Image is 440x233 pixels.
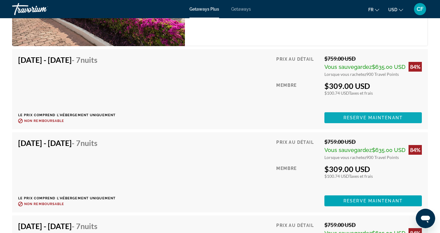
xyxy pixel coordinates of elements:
span: nuits [80,221,97,231]
div: $100.74 USD [324,90,422,96]
span: USD [388,7,397,12]
a: Travorium [12,1,73,17]
h4: [DATE] - [DATE] [18,221,111,231]
div: 84% [409,62,422,72]
p: Le prix comprend l'hébergement uniquement [18,113,116,117]
a: Getaways Plus [189,7,219,12]
span: Taxes et frais [349,174,373,179]
div: 84% [409,145,422,155]
div: Membre [276,81,320,108]
div: $309.00 USD [324,164,422,174]
p: Le prix comprend l'hébergement uniquement [18,196,116,200]
button: Change language [368,5,379,14]
span: Reserve maintenant [343,198,403,203]
h4: [DATE] - [DATE] [18,138,111,147]
div: $759.00 USD [324,55,422,62]
span: Non remboursable [24,119,64,123]
span: Non remboursable [24,202,64,206]
div: Membre [276,164,320,191]
span: 900 Travel Points [366,72,399,77]
span: - 7 [72,221,97,231]
div: $759.00 USD [324,138,422,145]
span: Vous sauvegardez [324,64,372,70]
span: fr [368,7,373,12]
span: nuits [80,138,97,147]
div: Prix au détail [276,55,320,77]
span: $635.00 USD [372,147,406,153]
span: Taxes et frais [349,90,373,96]
h4: [DATE] - [DATE] [18,55,111,64]
span: Lorsque vous rachetez [324,72,366,77]
span: - 7 [72,55,97,64]
span: CF [417,6,423,12]
span: Reserve maintenant [343,115,403,120]
span: - 7 [72,138,97,147]
div: $100.74 USD [324,174,422,179]
span: Vous sauvegardez [324,147,372,153]
span: 900 Travel Points [366,155,399,160]
button: User Menu [412,3,428,15]
div: $309.00 USD [324,81,422,90]
span: $635.00 USD [372,64,406,70]
span: nuits [80,55,97,64]
div: Prix au détail [276,138,320,160]
a: Getaways [231,7,251,12]
iframe: Bouton de lancement de la fenêtre de messagerie [416,209,435,228]
span: Lorsque vous rachetez [324,155,366,160]
div: $759.00 USD [324,221,422,228]
button: Reserve maintenant [324,195,422,206]
button: Change currency [388,5,403,14]
button: Reserve maintenant [324,112,422,123]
